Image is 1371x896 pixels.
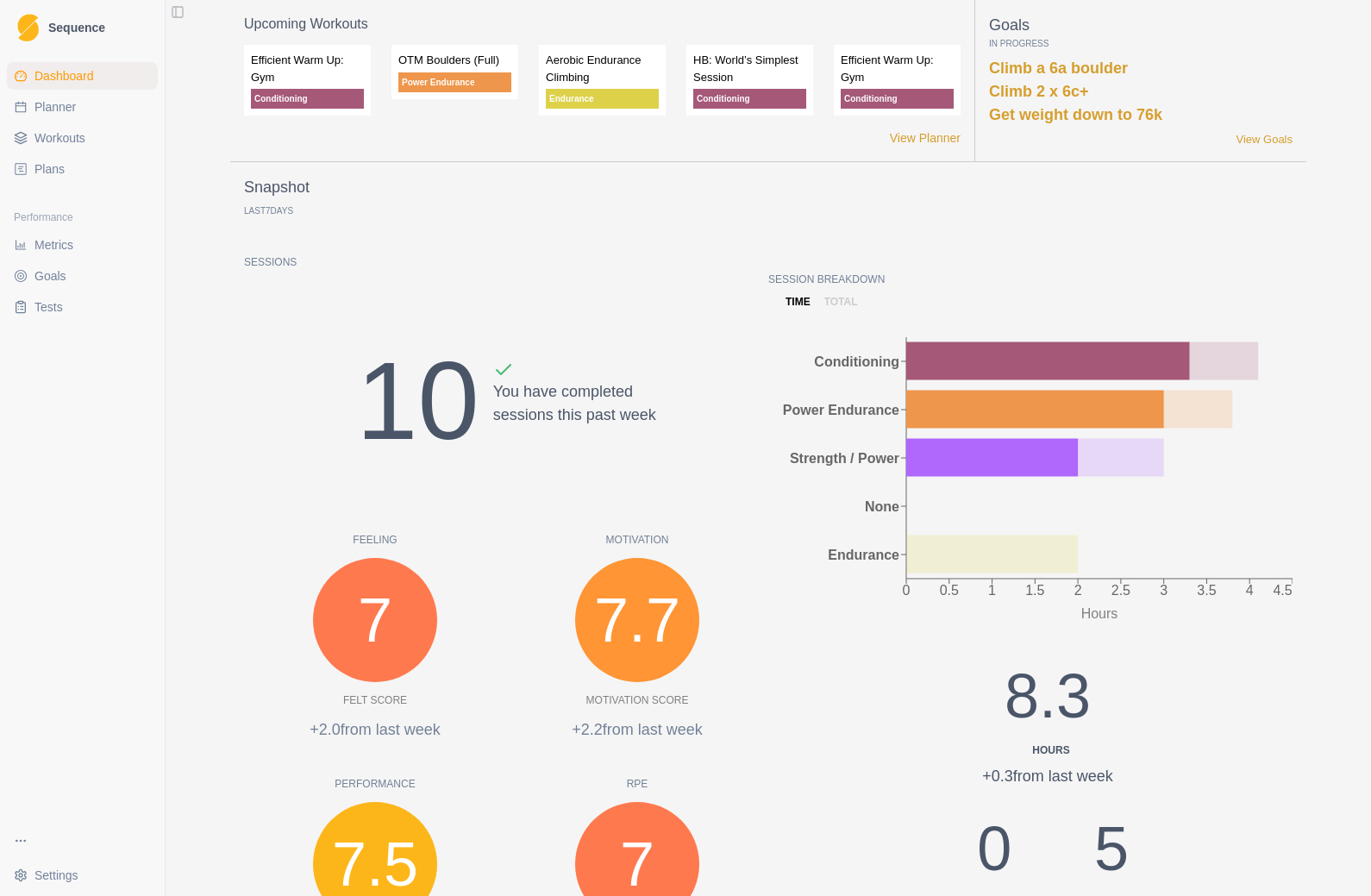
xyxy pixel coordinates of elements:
[1074,583,1082,598] tspan: 2
[790,451,899,466] tspan: Strength / Power
[506,776,768,792] p: RPE
[841,89,954,109] p: Conditioning
[358,573,392,667] span: 7
[865,499,899,514] tspan: None
[546,52,659,85] p: Aerobic Endurance Climbing
[989,37,1293,50] p: In Progress
[7,231,158,259] a: Metrics
[34,98,76,116] span: Planner
[989,60,1128,77] a: Climb a 6a boulder
[266,206,271,216] span: 7
[1197,583,1216,598] tspan: 3.5
[251,89,364,109] p: Conditioning
[828,548,899,562] tspan: Endurance
[398,72,511,92] p: Power Endurance
[903,583,911,598] tspan: 0
[34,160,65,178] span: Plans
[586,692,689,708] p: Motivation Score
[693,52,806,85] p: HB: World’s Simplest Session
[989,106,1162,123] a: Get weight down to 76k
[17,14,39,42] img: Logo
[989,83,1089,100] a: Climb 2 x 6c+
[7,62,158,90] a: Dashboard
[768,272,1293,287] p: Session Breakdown
[7,124,158,152] a: Workouts
[7,204,158,231] div: Performance
[244,14,961,34] p: Upcoming Workouts
[693,89,806,109] p: Conditioning
[930,765,1165,788] div: +0.3 from last week
[356,318,479,484] div: 10
[506,718,768,742] p: +2.2 from last week
[398,52,511,69] p: OTM Boulders (Full)
[244,532,506,548] p: Feeling
[34,298,63,316] span: Tests
[930,649,1165,758] div: 8.3
[786,294,811,310] p: time
[814,354,899,369] tspan: Conditioning
[506,532,768,548] p: Motivation
[7,155,158,183] a: Plans
[251,52,364,85] p: Efficient Warm Up: Gym
[1160,583,1168,598] tspan: 3
[937,742,1165,758] div: Hours
[1111,583,1130,598] tspan: 2.5
[34,67,94,85] span: Dashboard
[244,776,506,792] p: Performance
[594,573,680,667] span: 7.7
[841,52,954,85] p: Efficient Warm Up: Gym
[989,14,1293,37] p: Goals
[34,236,73,254] span: Metrics
[1273,583,1292,598] tspan: 4.5
[824,294,858,310] p: total
[7,262,158,290] a: Goals
[1246,583,1254,598] tspan: 4
[493,360,656,484] div: You have completed sessions this past week
[343,692,407,708] p: Felt Score
[48,22,105,34] span: Sequence
[1081,606,1118,621] tspan: Hours
[988,583,996,598] tspan: 1
[546,89,659,109] p: Endurance
[1025,583,1044,598] tspan: 1.5
[7,93,158,121] a: Planner
[783,403,899,417] tspan: Power Endurance
[34,267,66,285] span: Goals
[34,129,85,147] span: Workouts
[940,583,959,598] tspan: 0.5
[244,254,768,270] p: Sessions
[244,718,506,742] p: +2.0 from last week
[7,293,158,321] a: Tests
[1236,131,1293,148] a: View Goals
[890,129,961,147] a: View Planner
[7,862,158,889] button: Settings
[244,176,310,199] p: Snapshot
[244,206,293,216] p: Last Days
[7,7,158,48] a: LogoSequence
